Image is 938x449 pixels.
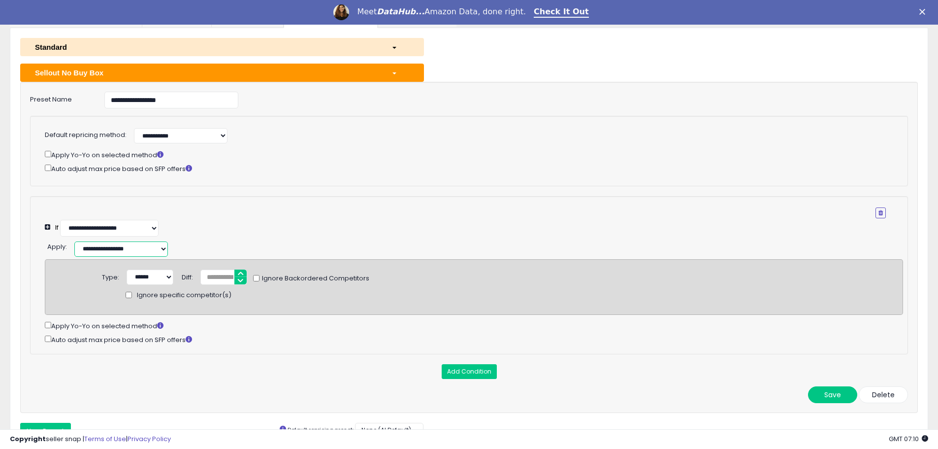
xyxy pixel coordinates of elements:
i: DataHub... [377,7,424,16]
span: None (AI Default) [361,426,411,434]
label: Preset Name [23,92,97,104]
small: Default repricing preset: [288,426,354,434]
div: : [47,239,67,252]
label: Default repricing method: [45,131,127,140]
div: Sellout No Buy Box [28,68,384,78]
button: Save [808,386,857,403]
span: Ignore Backordered Competitors [259,274,369,283]
strong: Copyright [10,434,46,444]
button: New Preset [20,423,71,440]
div: Auto adjust max price based on SFP offers [45,334,903,345]
div: Standard [28,42,384,52]
img: Profile image for Georgie [333,4,349,20]
span: Apply [47,242,65,251]
div: Type: [102,270,119,282]
button: None (AI Default) [355,423,423,437]
button: Sellout No Buy Box [20,64,424,82]
div: Apply Yo-Yo on selected method [45,149,886,160]
div: Close [919,9,929,15]
i: Remove Condition [878,210,883,216]
div: Meet Amazon Data, done right. [357,7,526,17]
button: Delete [859,386,908,403]
a: Check It Out [534,7,589,18]
div: Auto adjust max price based on SFP offers [45,163,886,174]
a: Privacy Policy [128,434,171,444]
div: seller snap | | [10,435,171,444]
span: 2025-10-10 07:10 GMT [889,434,928,444]
div: Apply Yo-Yo on selected method [45,320,903,331]
div: Diff: [182,270,193,282]
span: Ignore specific competitor(s) [137,291,231,300]
button: Standard [20,38,424,56]
button: Add Condition [442,364,497,379]
a: Terms of Use [84,434,126,444]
